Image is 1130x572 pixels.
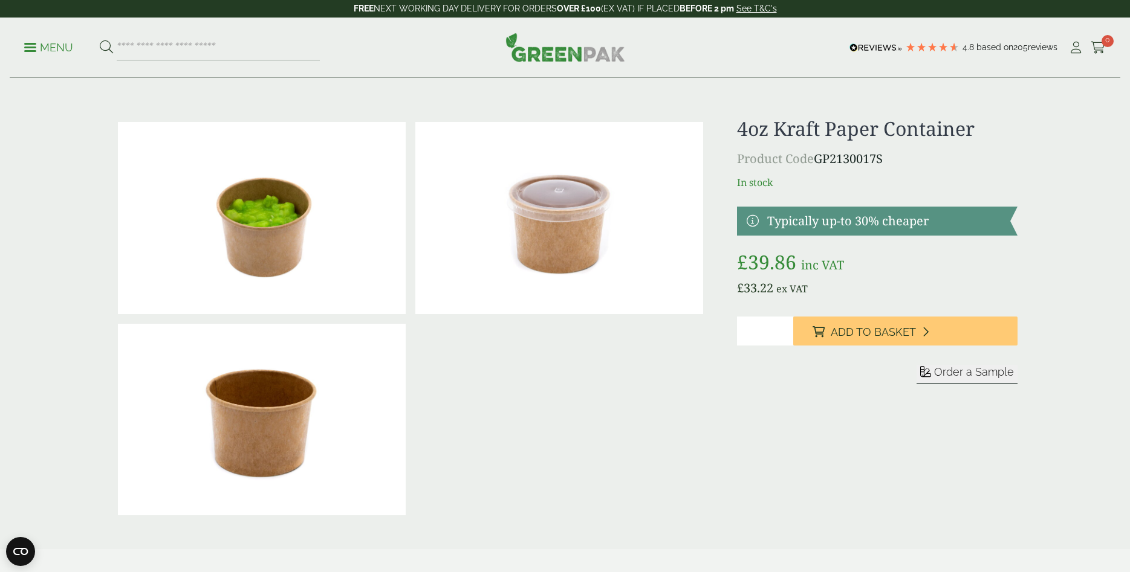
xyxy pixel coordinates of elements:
[831,326,916,339] span: Add to Basket
[680,4,734,13] strong: BEFORE 2 pm
[737,150,1017,168] p: GP2130017S
[737,249,796,275] bdi: 39.86
[1091,39,1106,57] a: 0
[505,33,625,62] img: GreenPak Supplies
[118,122,406,314] img: Kraft 4oz With Peas
[849,43,902,52] img: REVIEWS.io
[737,175,1017,190] p: In stock
[736,4,777,13] a: See T&C's
[737,117,1017,140] h1: 4oz Kraft Paper Container
[963,42,976,52] span: 4.8
[934,365,1014,378] span: Order a Sample
[776,282,808,295] span: ex VAT
[976,42,1013,52] span: Based on
[1102,35,1114,47] span: 0
[118,324,406,516] img: Kraft 4oz
[737,280,773,296] bdi: 33.22
[905,42,960,53] div: 4.79 Stars
[6,537,35,566] button: Open CMP widget
[801,257,844,273] span: inc VAT
[557,4,601,13] strong: OVER £100
[24,40,73,53] a: Menu
[917,365,1018,384] button: Order a Sample
[793,317,1018,345] button: Add to Basket
[1068,42,1083,54] i: My Account
[1028,42,1057,52] span: reviews
[737,150,814,167] span: Product Code
[415,122,703,314] img: Kraft 4oz With Plastic Lid
[737,249,748,275] span: £
[737,280,744,296] span: £
[1013,42,1028,52] span: 205
[1091,42,1106,54] i: Cart
[24,40,73,55] p: Menu
[354,4,374,13] strong: FREE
